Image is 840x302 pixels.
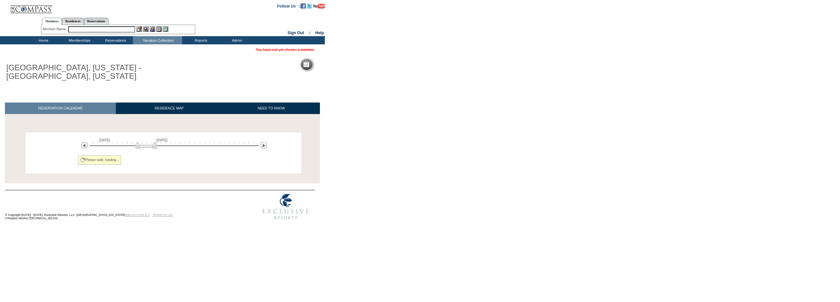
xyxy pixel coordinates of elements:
[84,18,109,25] a: Reservations
[182,36,218,44] td: Reports
[25,36,61,44] td: Home
[156,26,162,32] img: Reservations
[256,48,315,52] span: You have not yet chosen a member.
[62,18,84,25] a: Residences
[307,4,312,8] a: Follow us on Twitter
[43,26,68,32] div: Member Name:
[78,155,121,165] div: Please wait, loading...
[136,26,142,32] img: b_edit.gif
[218,36,254,44] td: Admin
[315,31,324,35] a: Help
[143,26,149,32] img: View
[312,62,362,67] h5: Reservation Calendar
[313,4,325,9] img: Subscribe to our YouTube Channel
[313,4,325,8] a: Subscribe to our YouTube Channel
[81,142,88,149] img: Previous
[163,26,168,32] img: b_calculator.gif
[126,213,150,217] a: PRIVACY POLICY
[277,3,301,9] td: Follow Us ::
[307,3,312,9] img: Follow us on Twitter
[5,103,116,114] a: RESERVATION CALENDAR
[133,36,182,44] td: Vacation Collection
[157,138,168,142] span: [DATE]
[42,18,62,25] a: Members
[261,142,267,149] img: Next
[5,191,235,223] td: © Copyright [DATE] - [DATE]. Exclusive Resorts, LLC. [GEOGRAPHIC_DATA], [US_STATE]. Compass Versi...
[153,213,173,217] a: TERMS OF USE
[61,36,97,44] td: Memberships
[301,4,306,8] a: Become our fan on Facebook
[80,157,85,163] img: spinner2.gif
[5,62,152,82] h1: [GEOGRAPHIC_DATA], [US_STATE] - [GEOGRAPHIC_DATA], [US_STATE]
[116,103,223,114] a: RESIDENCE MAP
[97,36,133,44] td: Reservations
[256,190,315,223] img: Exclusive Resorts
[301,3,306,9] img: Become our fan on Facebook
[99,138,110,142] span: [DATE]
[222,103,320,114] a: NEED TO KNOW
[308,31,311,35] span: ::
[150,26,155,32] img: Impersonate
[287,31,304,35] a: Sign Out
